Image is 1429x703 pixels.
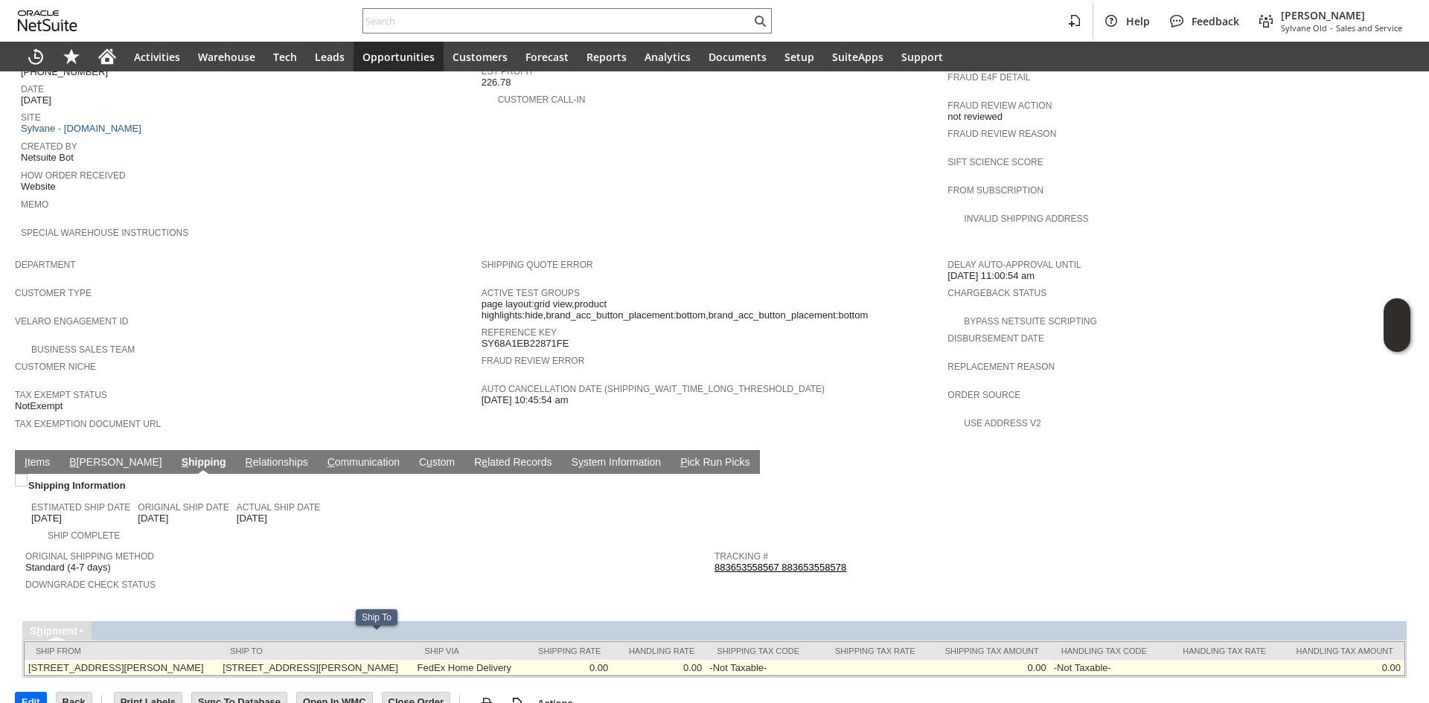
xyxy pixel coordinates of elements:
td: [STREET_ADDRESS][PERSON_NAME] [25,660,219,675]
a: System Information [568,456,665,470]
span: [DATE] [21,94,51,106]
span: Standard (4-7 days) [25,562,111,574]
span: [PHONE_NUMBER] [21,66,108,78]
a: Invalid Shipping Address [964,214,1088,224]
div: Shipping Rate [533,646,601,655]
a: 883653558567 883653558578 [714,562,846,573]
a: Disbursement Date [947,333,1044,344]
span: P [680,456,687,468]
a: Business Sales Team [31,344,135,355]
div: Handling Rate [623,646,694,655]
div: Handling Tax Code [1061,646,1154,655]
span: Forecast [525,50,569,64]
a: Setup [776,42,823,71]
a: Customer Niche [15,362,96,372]
a: Bypass NetSuite Scripting [964,316,1096,327]
a: Communication [324,456,403,470]
a: Recent Records [18,42,54,71]
a: Fraud Review Action [947,100,1052,111]
svg: logo [18,10,77,31]
a: Actual Ship Date [237,502,320,513]
a: Leads [306,42,354,71]
a: Estimated Ship Date [31,502,130,513]
div: Ship To [230,646,402,655]
span: SY68A1EB22871FE [482,338,569,350]
a: Sylvane - [DOMAIN_NAME] [21,123,145,134]
svg: Recent Records [27,48,45,65]
span: Sylvane Old [1281,22,1327,33]
iframe: Click here to launch Oracle Guided Learning Help Panel [1384,298,1410,352]
a: Home [89,42,125,71]
a: Related Records [470,456,555,470]
a: B[PERSON_NAME] [65,456,165,470]
a: Forecast [517,42,578,71]
a: Site [21,112,41,123]
svg: Search [751,12,769,30]
span: [DATE] 10:45:54 am [482,394,569,406]
span: R [246,456,253,468]
a: Documents [700,42,776,71]
td: 0.00 [927,660,1050,675]
span: Website [21,181,56,193]
span: NotExempt [15,400,63,412]
a: Original Shipping Method [25,551,154,562]
td: -Not Taxable- [706,660,817,675]
a: Fraud E4F Detail [947,72,1030,83]
a: Replacement reason [947,362,1055,372]
a: Created By [21,141,77,152]
span: Documents [709,50,767,64]
svg: Home [98,48,116,65]
a: Chargeback Status [947,288,1046,298]
span: [DATE] [237,513,267,524]
span: Sales and Service [1336,22,1402,33]
div: Shortcuts [54,42,89,71]
a: Tracking # [714,551,768,562]
span: Activities [134,50,180,64]
div: Shipping Tax Rate [828,646,915,655]
div: Handling Tax Amount [1288,646,1393,655]
td: 0.00 [1277,660,1404,675]
a: Sift Science Score [947,157,1043,167]
img: Unchecked [15,474,28,487]
span: Customers [453,50,508,64]
span: u [426,456,432,468]
span: [DATE] 11:00:54 am [947,270,1035,282]
a: Custom [415,456,458,470]
a: Downgrade Check Status [25,580,156,590]
a: Pick Run Picks [677,456,753,470]
span: Support [901,50,943,64]
a: Ship Complete [48,530,120,541]
span: S [182,456,188,468]
a: Reference Key [482,327,557,338]
a: Original Ship Date [138,502,228,513]
a: Shipping Quote Error [482,260,593,270]
input: Search [363,12,751,30]
a: Date [21,84,44,94]
a: Order Source [947,390,1020,400]
span: Reports [586,50,627,64]
span: - [1330,22,1333,33]
a: Items [21,456,54,470]
svg: Shortcuts [63,48,80,65]
span: B [69,456,76,468]
td: FedEx Home Delivery [414,660,522,675]
span: e [482,456,487,468]
td: -Not Taxable- [1050,660,1165,675]
div: Ship Via [425,646,511,655]
span: y [578,456,584,468]
a: Fraud Review Reason [947,129,1056,139]
a: SuiteApps [823,42,892,71]
a: Auto Cancellation Date (shipping_wait_time_long_threshold_date) [482,384,825,394]
a: Velaro Engagement ID [15,316,128,327]
td: 0.00 [612,660,706,675]
span: Analytics [645,50,691,64]
a: How Order Received [21,170,126,181]
td: 0.00 [522,660,613,675]
div: Shipping Information [25,477,709,494]
a: Customers [444,42,517,71]
a: From Subscription [947,185,1043,196]
span: h [36,625,43,637]
span: 226.78 [482,77,511,89]
span: I [25,456,28,468]
span: Setup [784,50,814,64]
